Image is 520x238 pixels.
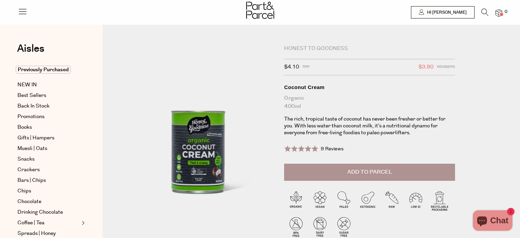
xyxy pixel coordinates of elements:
a: Aisles [17,43,44,61]
a: Gifts | Hampers [17,134,80,142]
img: P_P-ICONS-Live_Bec_V11_Raw.svg [380,189,404,213]
span: Chips [17,187,31,195]
span: Spreads | Honey [17,229,56,238]
a: Coffee | Tea [17,219,80,227]
a: Hi [PERSON_NAME] [411,6,475,18]
span: Previously Purchased [16,66,71,74]
span: Bars | Chips [17,176,46,185]
a: Previously Purchased [17,66,80,74]
img: P_P-ICONS-Live_Bec_V11_Organic.svg [284,189,308,213]
a: Chips [17,187,80,195]
a: Spreads | Honey [17,229,80,238]
span: Muesli | Oats [17,145,47,153]
span: Coffee | Tea [17,219,44,227]
button: Add to Parcel [284,164,455,181]
span: Aisles [17,41,44,56]
p: The rich, tropical taste of coconut has never been fresher or better for you. With less water tha... [284,116,455,136]
span: Promotions [17,113,44,121]
span: Hi [PERSON_NAME] [425,10,467,15]
a: Books [17,123,80,131]
span: NEW IN [17,81,37,89]
button: Expand/Collapse Coffee | Tea [80,219,85,227]
img: P_P-ICONS-Live_Bec_V11_Vegan.svg [308,189,332,213]
a: NEW IN [17,81,80,89]
span: Members [437,63,455,72]
span: Chocolate [17,198,41,206]
span: Add to Parcel [347,168,392,176]
span: $3.90 [418,63,434,72]
a: Snacks [17,155,80,163]
a: Chocolate [17,198,80,206]
img: Coconut Cream [123,45,274,226]
a: Muesli | Oats [17,145,80,153]
img: P_P-ICONS-Live_Bec_V11_Recyclable_Packaging.svg [428,189,452,213]
img: P_P-ICONS-Live_Bec_V11_Paleo.svg [332,189,356,213]
img: P_P-ICONS-Live_Bec_V11_Ketogenic.svg [356,189,380,213]
span: Crackers [17,166,40,174]
div: Honest to Goodness [284,45,455,52]
span: Snacks [17,155,35,163]
span: Gifts | Hampers [17,134,54,142]
span: Back In Stock [17,102,50,110]
img: Part&Parcel [246,2,274,19]
span: Best Sellers [17,91,46,100]
a: Drinking Chocolate [17,208,80,216]
div: Organic 400ml [284,94,455,111]
span: Books [17,123,32,131]
a: 0 [495,9,502,16]
a: Bars | Chips [17,176,80,185]
span: 0 [503,9,509,15]
img: P_P-ICONS-Live_Bec_V11_Low_Gi.svg [404,189,428,213]
inbox-online-store-chat: Shopify online store chat [471,210,515,233]
div: Coconut Cream [284,84,455,91]
span: Drinking Chocolate [17,208,63,216]
span: 9 Reviews [321,146,344,152]
a: Crackers [17,166,80,174]
span: $4.10 [284,63,299,72]
a: Promotions [17,113,80,121]
span: RRP [303,63,310,72]
a: Best Sellers [17,91,80,100]
a: Back In Stock [17,102,80,110]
